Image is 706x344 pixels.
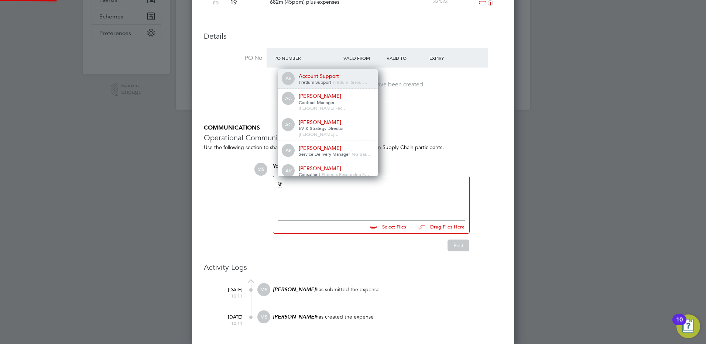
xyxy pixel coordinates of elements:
span: [PERSON_NAME]… [299,131,339,137]
span: Pretium Resour… [333,79,367,85]
label: PO No [204,54,262,62]
i: 1 [488,0,493,6]
span: - [344,125,345,131]
p: has created the expense [272,313,502,320]
p: Use the following section to share any operational communications between Supply Chain participants. [204,144,502,151]
span: AC [282,93,294,104]
span: Pretium Support [299,79,331,85]
span: AC [282,119,294,131]
span: AP [282,145,294,156]
em: [PERSON_NAME] [273,314,316,320]
span: Contract Manager [299,99,335,105]
span: - [335,99,336,105]
div: Valid From [342,51,385,65]
div: [DATE] [213,310,243,326]
span: - [350,151,352,157]
span: [PERSON_NAME] Fac… [299,105,347,111]
div: Expiry [428,51,471,65]
span: EV & Strategy Director [299,125,344,131]
span: 10:11 [213,320,243,326]
button: Drag Files Here [412,220,465,235]
button: Open Resource Center, 10 new notifications [676,314,700,338]
span: MS [254,163,267,176]
span: Service Delivery Manager [299,151,350,157]
h3: Operational Communications [204,133,502,142]
span: You [273,163,282,169]
span: AV [282,165,294,177]
em: [PERSON_NAME] [273,286,316,293]
div: [DATE] [213,283,243,299]
h3: Details [204,31,502,41]
div: [PERSON_NAME] [299,145,373,151]
div: No PO numbers have been created. [274,81,481,89]
span: Phoenix Resourcing S… [322,171,369,177]
span: Consultant [299,171,320,177]
h5: COMMUNICATIONS [204,124,502,132]
span: - [320,171,322,177]
span: AS [282,73,294,85]
span: - [331,79,333,85]
div: Account Support [299,73,373,79]
span: MS [257,310,270,323]
div: say: [273,163,470,176]
span: MS [257,283,270,296]
div: Valid To [385,51,428,65]
div: [PERSON_NAME] [299,93,373,99]
span: NG Bai… [352,151,370,157]
span: 10:11 [213,293,243,299]
div: PO Number [273,51,342,65]
p: has submitted the expense [272,286,502,293]
h3: Activity Logs [204,262,502,272]
button: Post [448,240,469,251]
div: [PERSON_NAME] [299,165,373,172]
div: 10 [676,320,683,329]
div: [PERSON_NAME] [299,119,373,125]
